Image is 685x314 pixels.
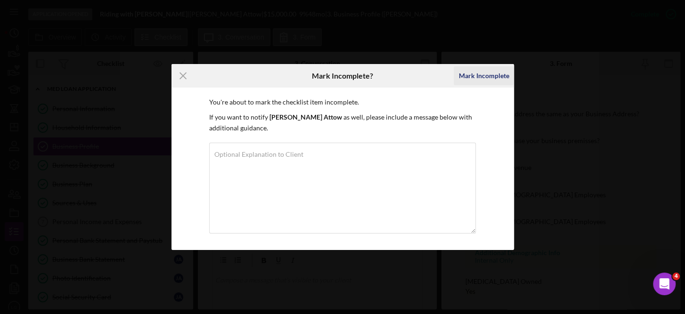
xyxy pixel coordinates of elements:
[209,112,476,133] p: If you want to notify as well, please include a message below with additional guidance.
[312,72,373,80] h6: Mark Incomplete?
[454,66,514,85] button: Mark Incomplete
[458,66,509,85] div: Mark Incomplete
[209,97,476,107] p: You're about to mark the checklist item incomplete.
[672,273,680,280] span: 4
[653,273,676,295] iframe: Intercom live chat
[269,113,342,121] b: [PERSON_NAME] Attow
[214,151,303,158] label: Optional Explanation to Client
